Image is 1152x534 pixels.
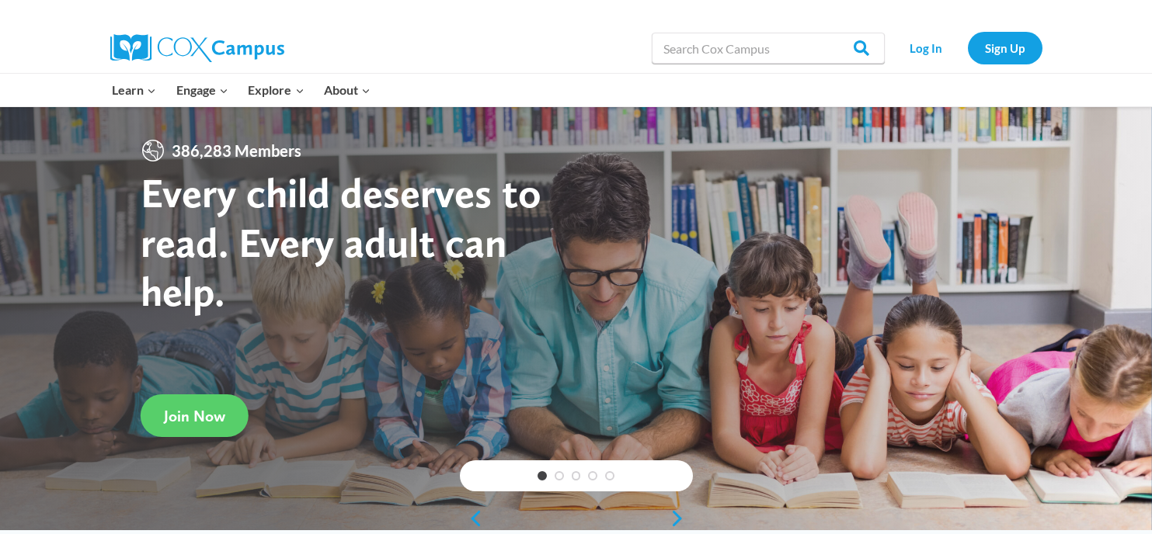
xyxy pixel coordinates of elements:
span: Learn [112,80,156,100]
a: 3 [572,471,581,480]
span: 386,283 Members [165,138,308,163]
a: 4 [588,471,597,480]
input: Search Cox Campus [652,33,885,64]
a: 5 [605,471,614,480]
a: Log In [893,32,960,64]
span: Join Now [164,407,225,425]
a: 1 [538,471,547,480]
a: previous [460,509,483,528]
img: Cox Campus [110,34,284,62]
span: About [324,80,371,100]
a: Sign Up [968,32,1042,64]
strong: Every child deserves to read. Every adult can help. [141,168,541,316]
nav: Secondary Navigation [893,32,1042,64]
div: content slider buttons [460,503,693,534]
span: Engage [176,80,228,100]
a: 2 [555,471,564,480]
a: next [670,509,693,528]
a: Join Now [141,394,249,437]
nav: Primary Navigation [103,74,381,106]
span: Explore [248,80,304,100]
